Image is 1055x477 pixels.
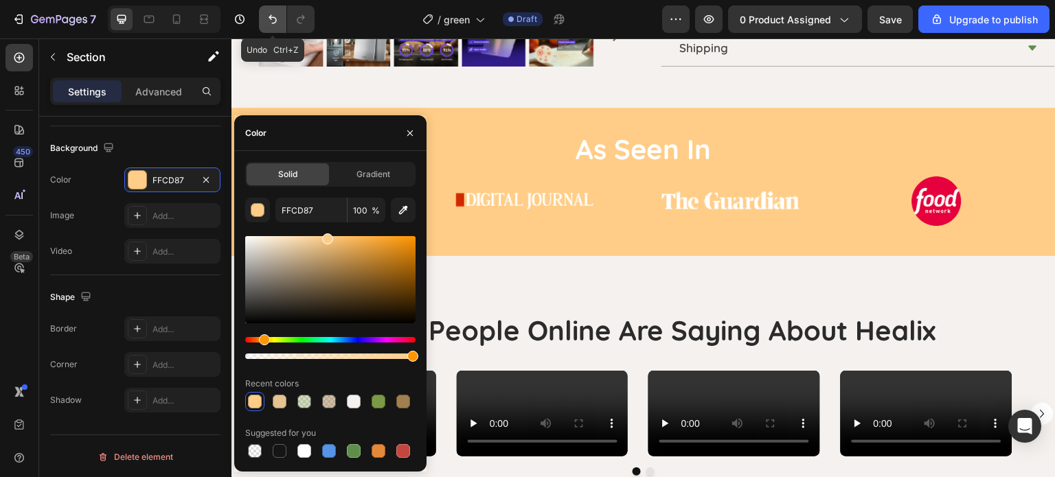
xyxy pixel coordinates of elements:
[67,49,179,65] p: Section
[10,251,33,262] div: Beta
[930,12,1038,27] div: Upgrade to publish
[444,12,470,27] span: green
[152,246,217,258] div: Add...
[438,12,441,27] span: /
[415,429,423,437] button: Dot
[879,14,902,25] span: Save
[740,12,831,27] span: 0 product assigned
[245,337,416,342] div: Hue
[50,446,220,468] button: Delete element
[50,358,78,371] div: Corner
[225,332,397,418] video: Video
[50,139,117,158] div: Background
[918,5,1050,33] button: Upgrade to publish
[417,332,589,418] video: Video
[135,84,182,99] p: Advanced
[431,153,568,172] img: Alt image
[517,13,537,25] span: Draft
[19,156,156,171] img: Alt image
[50,323,77,335] div: Border
[152,174,192,187] div: FFCD87
[245,127,266,139] div: Color
[245,377,299,390] div: Recent colors
[50,394,82,406] div: Shadow
[275,198,347,222] input: Eg: FFFFFF
[152,395,217,407] div: Add...
[50,288,94,307] div: Shape
[609,332,781,418] video: Video
[152,323,217,336] div: Add...
[278,168,297,181] span: Solid
[1008,410,1041,443] div: Open Intercom Messenger
[225,154,362,171] img: Alt image
[98,449,173,465] div: Delete element
[401,429,409,437] button: Dot
[372,205,380,217] span: %
[356,168,390,181] span: Gradient
[800,364,822,386] button: Carousel Next Arrow
[728,5,862,33] button: 0 product assigned
[13,146,33,157] div: 450
[245,427,316,439] div: Suggested for you
[33,332,205,418] video: Video
[50,209,74,222] div: Image
[50,174,71,186] div: Color
[50,245,72,257] div: Video
[68,84,106,99] p: Settings
[681,138,730,187] img: Alt image
[231,38,1055,477] iframe: Design area
[152,359,217,371] div: Add...
[259,5,315,33] div: Undo/Redo
[867,5,913,33] button: Save
[5,5,102,33] button: 7
[152,210,217,222] div: Add...
[90,11,96,27] p: 7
